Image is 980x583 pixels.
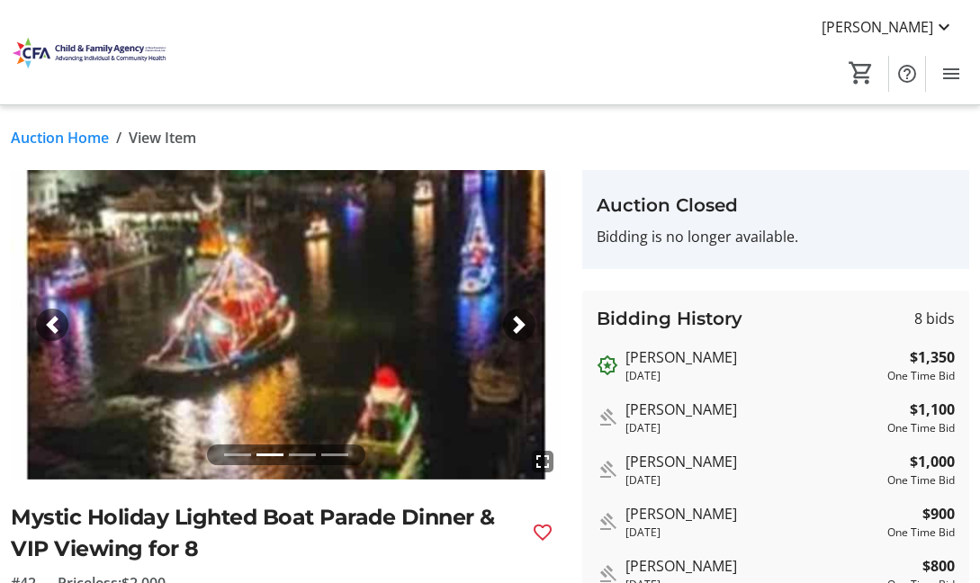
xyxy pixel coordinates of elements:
[887,420,955,436] div: One Time Bid
[625,555,880,577] div: [PERSON_NAME]
[910,399,955,420] strong: $1,100
[922,503,955,525] strong: $900
[910,346,955,368] strong: $1,350
[11,170,561,480] img: Image
[910,451,955,472] strong: $1,000
[845,57,877,89] button: Cart
[625,346,880,368] div: [PERSON_NAME]
[625,368,880,384] div: [DATE]
[889,56,925,92] button: Help
[597,305,742,332] h3: Bidding History
[597,459,618,480] mat-icon: Outbid
[914,308,955,329] span: 8 bids
[11,127,109,148] a: Auction Home
[532,451,553,472] mat-icon: fullscreen
[822,16,933,38] span: [PERSON_NAME]
[11,501,517,565] h2: Mystic Holiday Lighted Boat Parade Dinner & VIP Viewing for 8
[597,226,955,247] p: Bidding is no longer available.
[116,127,121,148] span: /
[933,56,969,92] button: Menu
[597,407,618,428] mat-icon: Outbid
[597,192,955,219] h3: Auction Closed
[922,555,955,577] strong: $800
[887,525,955,541] div: One Time Bid
[129,127,196,148] span: View Item
[625,525,880,541] div: [DATE]
[597,511,618,533] mat-icon: Outbid
[11,7,171,97] img: Child and Family Agency (CFA)'s Logo
[625,472,880,489] div: [DATE]
[525,515,561,551] button: Favourite
[625,451,880,472] div: [PERSON_NAME]
[625,420,880,436] div: [DATE]
[887,368,955,384] div: One Time Bid
[625,399,880,420] div: [PERSON_NAME]
[807,13,969,41] button: [PERSON_NAME]
[597,354,618,376] mat-icon: Outbid
[625,503,880,525] div: [PERSON_NAME]
[887,472,955,489] div: One Time Bid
